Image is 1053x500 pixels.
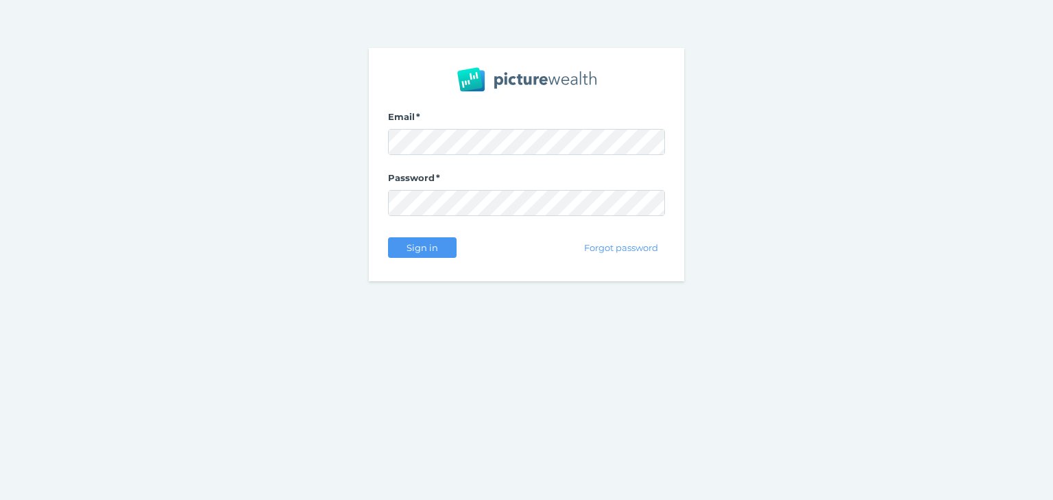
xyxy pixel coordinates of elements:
label: Password [388,172,665,190]
label: Email [388,111,665,129]
span: Sign in [400,242,444,253]
img: PW [457,67,596,92]
button: Forgot password [578,237,665,258]
span: Forgot password [579,242,664,253]
button: Sign in [388,237,457,258]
